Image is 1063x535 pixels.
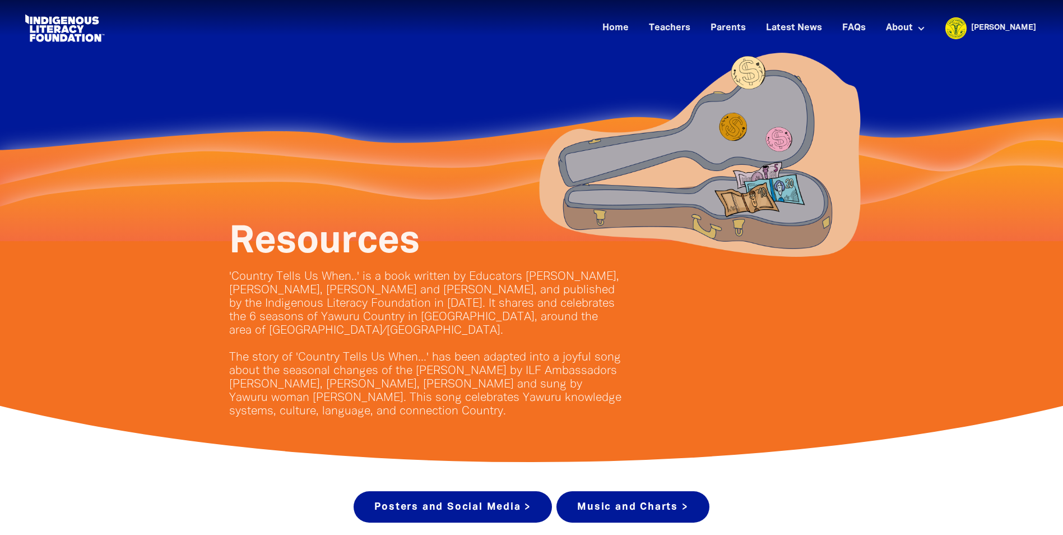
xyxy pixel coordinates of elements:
a: About [879,19,932,38]
a: [PERSON_NAME] [971,24,1036,32]
a: Music and Charts > [556,491,709,523]
p: 'Country Tells Us When..' is a book written by Educators [PERSON_NAME], [PERSON_NAME], [PERSON_NA... [229,270,621,418]
a: Teachers [642,19,697,38]
a: Home [596,19,635,38]
a: FAQs [835,19,872,38]
span: Resources [229,225,420,260]
a: Latest News [759,19,829,38]
a: Posters and Social Media > [354,491,552,523]
a: Parents [704,19,753,38]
